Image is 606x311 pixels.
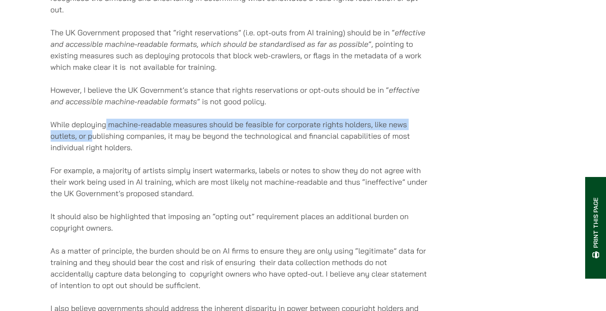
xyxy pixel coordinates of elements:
[51,211,430,234] p: It should also be highlighted that imposing an “opting out” requirement places an additional burd...
[51,27,430,73] p: The UK Government proposed that “right reservations” (i.e. opt-outs from AI training) should be i...
[51,84,430,107] p: However, I believe the UK Government’s stance that rights reservations or opt-outs should be in “...
[51,165,430,199] p: For example, a majority of artists simply insert watermarks, labels or notes to show they do not ...
[51,245,430,291] p: As a matter of principle, the burden should be on AI firms to ensure they are only using “legitim...
[51,119,430,153] p: While deploying machine-readable measures should be feasible for corporate rights holders, like n...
